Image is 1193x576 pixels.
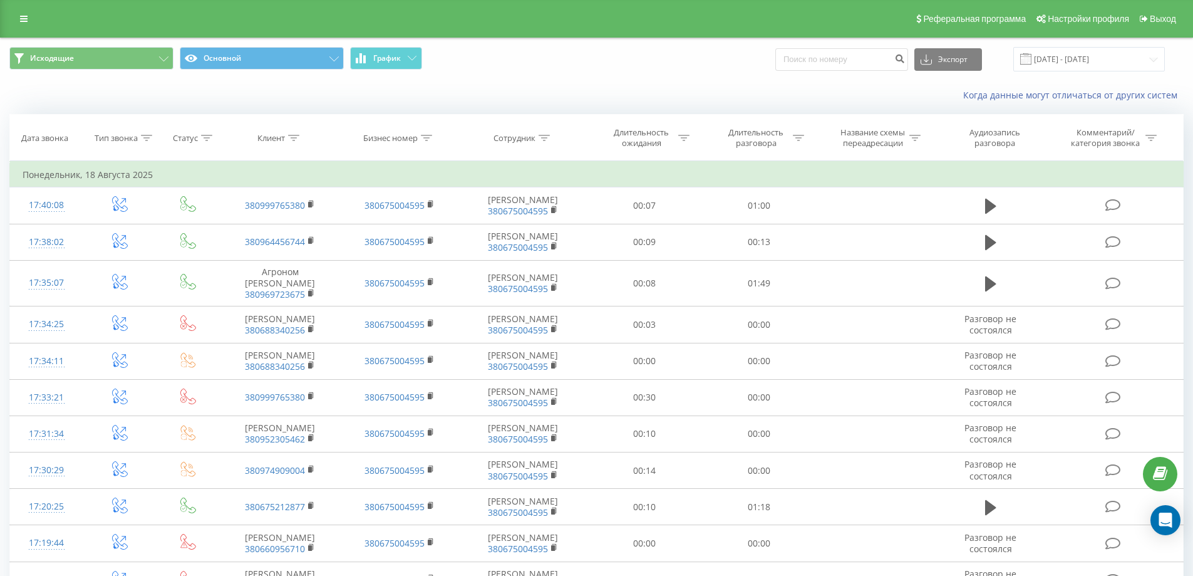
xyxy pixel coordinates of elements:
[364,355,425,367] a: 380675004595
[245,433,305,445] a: 380952305462
[587,224,702,260] td: 00:09
[608,127,675,149] div: Длительность ожидания
[702,489,817,525] td: 01:18
[775,48,908,71] input: Поиск по номеру
[364,427,425,439] a: 380675004595
[702,306,817,343] td: 00:00
[587,489,702,525] td: 00:10
[245,199,305,211] a: 380999765380
[245,324,305,336] a: 380688340256
[23,349,71,374] div: 17:34:11
[364,501,425,513] a: 380675004595
[923,14,1026,24] span: Реферальная программа
[245,288,305,300] a: 380969723675
[95,133,138,144] div: Тип звонка
[488,470,548,482] a: 380675004595
[963,89,1184,101] a: Когда данные могут отличаться от других систем
[459,489,587,525] td: [PERSON_NAME]
[964,313,1016,336] span: Разговор не состоялся
[488,506,548,518] a: 380675004595
[488,283,548,295] a: 380675004595
[23,230,71,254] div: 17:38:02
[180,47,344,70] button: Основной
[23,458,71,483] div: 17:30:29
[245,464,305,476] a: 380974909004
[23,422,71,446] div: 17:31:34
[587,525,702,562] td: 00:00
[459,306,587,343] td: [PERSON_NAME]
[245,360,305,372] a: 380688340256
[702,260,817,306] td: 01:49
[488,433,548,445] a: 380675004595
[363,133,418,144] div: Бизнес номер
[839,127,906,149] div: Название схемы переадресации
[23,495,71,519] div: 17:20:25
[21,133,68,144] div: Дата звонка
[587,343,702,379] td: 00:00
[488,241,548,253] a: 380675004595
[220,416,339,452] td: [PERSON_NAME]
[964,422,1016,445] span: Разговор не состоялся
[364,199,425,211] a: 380675004595
[459,343,587,379] td: [PERSON_NAME]
[587,416,702,452] td: 00:10
[245,501,305,513] a: 380675212877
[964,458,1016,481] span: Разговор не состоялся
[173,133,198,144] div: Статус
[964,531,1016,555] span: Разговор не состоялся
[459,379,587,416] td: [PERSON_NAME]
[245,236,305,248] a: 380964456744
[702,453,817,489] td: 00:00
[488,397,548,409] a: 380675004595
[702,343,817,379] td: 00:00
[257,133,285,144] div: Клиент
[954,127,1035,149] div: Аудиозапись разговора
[723,127,790,149] div: Длительность разговора
[350,47,422,70] button: График
[1048,14,1129,24] span: Настройки профиля
[702,187,817,224] td: 01:00
[364,236,425,248] a: 380675004595
[10,162,1184,187] td: Понедельник, 18 Августа 2025
[1150,14,1176,24] span: Выход
[23,385,71,410] div: 17:33:21
[587,306,702,343] td: 00:03
[23,531,71,555] div: 17:19:44
[964,385,1016,409] span: Разговор не состоялся
[364,318,425,330] a: 380675004595
[373,54,401,63] span: График
[245,391,305,403] a: 380999765380
[702,379,817,416] td: 00:00
[220,343,339,379] td: [PERSON_NAME]
[702,525,817,562] td: 00:00
[488,543,548,555] a: 380675004595
[914,48,982,71] button: Экспорт
[459,224,587,260] td: [PERSON_NAME]
[220,260,339,306] td: Агроном [PERSON_NAME]
[245,543,305,555] a: 380660956710
[364,464,425,476] a: 380675004595
[30,53,74,63] span: Исходящие
[488,205,548,217] a: 380675004595
[220,525,339,562] td: [PERSON_NAME]
[23,312,71,337] div: 17:34:25
[702,224,817,260] td: 00:13
[1069,127,1142,149] div: Комментарий/категория звонка
[488,360,548,372] a: 380675004595
[459,260,587,306] td: [PERSON_NAME]
[587,379,702,416] td: 00:30
[220,306,339,343] td: [PERSON_NAME]
[702,416,817,452] td: 00:00
[587,260,702,306] td: 00:08
[488,324,548,336] a: 380675004595
[459,525,587,562] td: [PERSON_NAME]
[964,349,1016,372] span: Разговор не состоялся
[1150,505,1180,535] div: Open Intercom Messenger
[587,453,702,489] td: 00:14
[493,133,535,144] div: Сотрудник
[364,537,425,549] a: 380675004595
[459,453,587,489] td: [PERSON_NAME]
[23,193,71,217] div: 17:40:08
[587,187,702,224] td: 00:07
[459,416,587,452] td: [PERSON_NAME]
